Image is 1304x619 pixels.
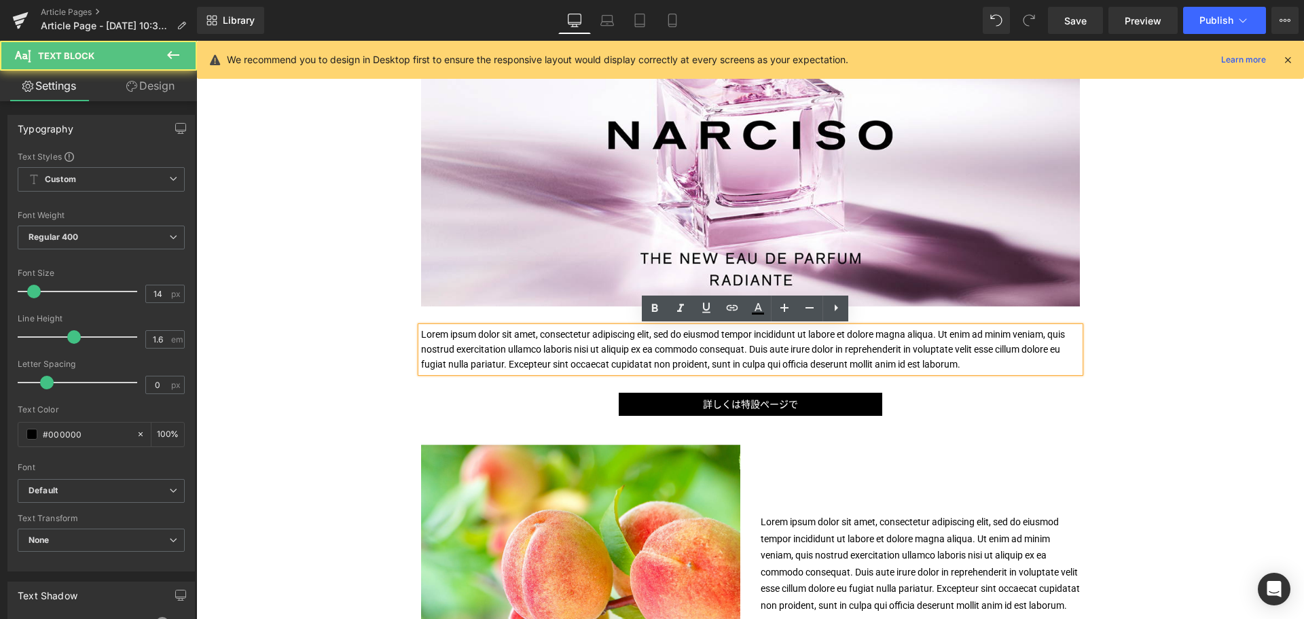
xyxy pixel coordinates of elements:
[1258,573,1290,605] div: Open Intercom Messenger
[41,20,171,31] span: Article Page - [DATE] 10:36:22
[171,381,183,389] span: px
[591,7,623,34] a: Laptop
[422,352,686,376] a: 詳しくは特設ページで
[1271,7,1299,34] button: More
[223,14,255,26] span: Library
[1183,7,1266,34] button: Publish
[1199,15,1233,26] span: Publish
[43,427,130,442] input: Color
[18,359,185,369] div: Letter Spacing
[197,7,264,34] a: New Library
[564,473,884,573] p: Lorem ipsum dolor sit amet, consectetur adipiscing elit, sed do eiusmod tempor incididunt ut labo...
[1064,14,1087,28] span: Save
[18,211,185,220] div: Font Weight
[18,582,77,601] div: Text Shadow
[171,289,183,298] span: px
[18,151,185,162] div: Text Styles
[1015,7,1043,34] button: Redo
[151,423,184,446] div: %
[225,286,884,332] p: Lorem ipsum dolor sit amet, consectetur adipiscing elit, sed do eiusmod tempor incididunt ut labo...
[171,335,183,344] span: em
[18,514,185,523] div: Text Transform
[18,314,185,323] div: Line Height
[29,232,79,242] b: Regular 400
[45,174,76,185] b: Custom
[623,7,656,34] a: Tablet
[18,463,185,472] div: Font
[18,116,73,135] div: Typography
[1108,7,1178,34] a: Preview
[29,535,50,545] b: None
[983,7,1010,34] button: Undo
[18,268,185,278] div: Font Size
[558,7,591,34] a: Desktop
[29,485,58,497] i: Default
[18,405,185,414] div: Text Color
[101,71,200,101] a: Design
[1125,14,1161,28] span: Preview
[38,50,94,61] span: Text Block
[227,52,848,67] p: We recommend you to design in Desktop first to ensure the responsive layout would display correct...
[1216,52,1271,68] a: Learn more
[41,7,197,18] a: Article Pages
[507,358,602,369] span: 詳しくは特設ページで
[656,7,689,34] a: Mobile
